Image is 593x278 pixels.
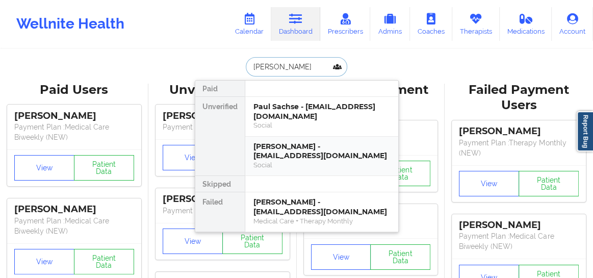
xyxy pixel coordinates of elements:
button: Patient Data [519,171,579,196]
p: Payment Plan : Unmatched Plan [163,122,282,132]
a: Report Bug [577,111,593,151]
button: View [311,244,371,270]
a: Account [552,7,593,41]
div: Failed [195,192,245,232]
div: [PERSON_NAME] - [EMAIL_ADDRESS][DOMAIN_NAME] [253,197,390,216]
div: [PERSON_NAME] [163,193,282,205]
div: [PERSON_NAME] [163,110,282,122]
div: [PERSON_NAME] - [EMAIL_ADDRESS][DOMAIN_NAME] [253,142,390,161]
div: Unverified [195,97,245,176]
div: Paul Sachse - [EMAIL_ADDRESS][DOMAIN_NAME] [253,102,390,121]
p: Payment Plan : Medical Care Biweekly (NEW) [14,216,134,236]
button: Patient Data [74,249,134,274]
div: [PERSON_NAME] [14,204,134,215]
button: View [459,171,519,196]
button: View [163,145,223,170]
a: Admins [370,7,410,41]
div: Social [253,161,390,169]
div: Failed Payment Users [452,82,586,114]
div: [PERSON_NAME] [459,125,579,137]
div: Skipped [195,176,245,192]
button: Patient Data [222,229,282,254]
button: View [14,249,74,274]
a: Dashboard [271,7,320,41]
div: Paid Users [7,82,141,98]
button: View [163,229,223,254]
div: Paid [195,81,245,97]
p: Payment Plan : Medical Care Biweekly (NEW) [459,231,579,251]
a: Therapists [452,7,500,41]
a: Medications [500,7,552,41]
a: Calendar [227,7,271,41]
div: Social [253,121,390,130]
p: Payment Plan : Unmatched Plan [163,206,282,216]
p: Payment Plan : Medical Care Biweekly (NEW) [14,122,134,142]
button: Patient Data [370,244,430,270]
button: View [14,155,74,181]
div: Unverified Users [156,82,290,98]
a: Prescribers [320,7,371,41]
div: [PERSON_NAME] [459,219,579,231]
button: Patient Data [74,155,134,181]
div: Medical Care + Therapy Monthly [253,217,390,225]
button: Patient Data [370,161,430,186]
p: Payment Plan : Therapy Monthly (NEW) [459,138,579,158]
a: Coaches [410,7,452,41]
div: [PERSON_NAME] [14,110,134,122]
